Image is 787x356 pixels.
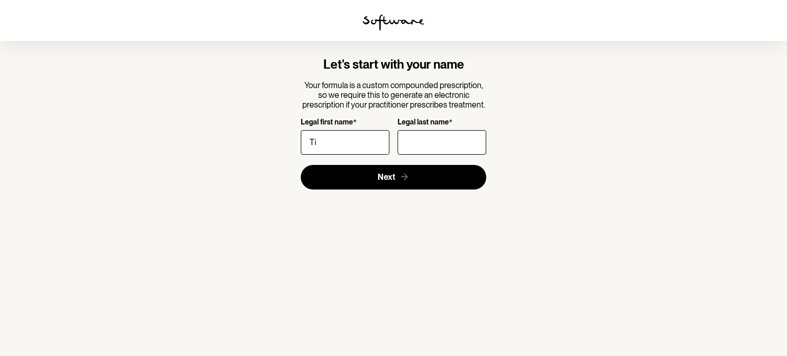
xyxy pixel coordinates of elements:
[301,165,487,190] button: Next
[363,14,424,31] img: software logo
[398,118,449,128] p: Legal last name
[378,172,395,182] span: Next
[301,118,353,128] p: Legal first name
[301,57,487,72] h4: Let's start with your name
[301,80,487,110] p: Your formula is a custom compounded prescription, so we require this to generate an electronic pr...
